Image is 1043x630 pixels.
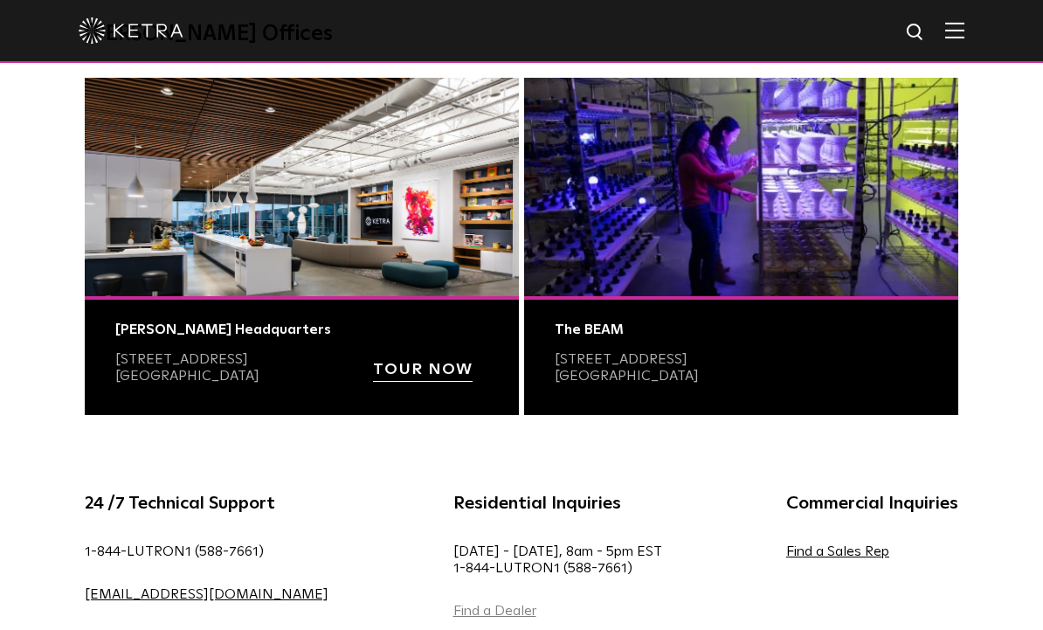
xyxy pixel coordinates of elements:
a: 1-844-LUTRON1 (588-7661) [453,561,632,575]
h5: 24 /7 Technical Support [85,489,328,517]
img: Austin Photo@2x [524,78,958,296]
p: [DATE] - [DATE], 8am - 5pm EST [453,543,662,577]
img: ketra-logo-2019-white [79,17,183,44]
div: The BEAM [555,322,928,338]
a: [GEOGRAPHIC_DATA] [555,369,699,383]
a: [STREET_ADDRESS] [555,352,687,366]
img: Hamburger%20Nav.svg [945,22,964,38]
a: 1-844-LUTRON1 (588-7661) [85,544,264,558]
div: [PERSON_NAME] Headquarters [115,322,488,338]
img: search icon [905,22,927,44]
a: [EMAIL_ADDRESS][DOMAIN_NAME] [85,587,328,601]
a: [STREET_ADDRESS] [115,352,248,366]
h5: Residential Inquiries [453,489,662,517]
h5: Commercial Inquiries [786,489,958,517]
a: TOUR NOW [373,363,473,382]
strong: TOUR NOW [373,362,473,377]
img: 036-collaboration-studio-2 copy [85,78,519,296]
a: [GEOGRAPHIC_DATA] [115,369,259,383]
a: Find a Sales Rep [786,544,889,558]
a: Find a Dealer [453,604,536,618]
